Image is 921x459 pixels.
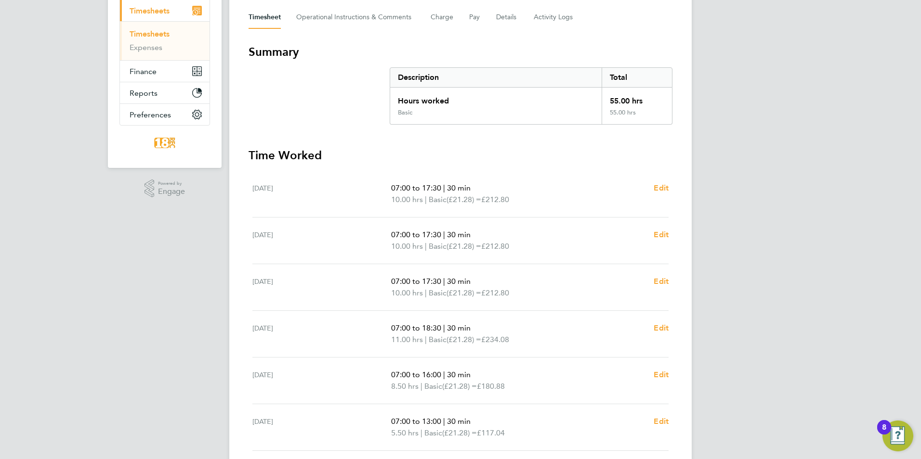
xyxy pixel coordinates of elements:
[390,68,602,87] div: Description
[120,104,210,125] button: Preferences
[431,6,454,29] button: Charge
[602,68,672,87] div: Total
[496,6,518,29] button: Details
[158,188,185,196] span: Engage
[120,61,210,82] button: Finance
[481,242,509,251] span: £212.80
[429,241,447,252] span: Basic
[252,182,391,205] div: [DATE]
[442,382,477,391] span: (£21.28) =
[654,323,669,332] span: Edit
[130,67,157,76] span: Finance
[481,195,509,204] span: £212.80
[249,6,281,29] button: Timesheet
[390,67,672,125] div: Summary
[443,323,445,332] span: |
[425,335,427,344] span: |
[391,370,441,379] span: 07:00 to 16:00
[424,427,442,439] span: Basic
[654,322,669,334] a: Edit
[882,427,886,440] div: 8
[654,276,669,287] a: Edit
[654,182,669,194] a: Edit
[158,179,185,188] span: Powered by
[390,88,602,109] div: Hours worked
[130,6,170,15] span: Timesheets
[391,195,423,204] span: 10.00 hrs
[130,110,171,119] span: Preferences
[654,229,669,241] a: Edit
[391,288,423,297] span: 10.00 hrs
[429,194,447,205] span: Basic
[442,428,477,437] span: (£21.28) =
[654,230,669,239] span: Edit
[447,230,471,239] span: 30 min
[447,195,481,204] span: (£21.28) =
[425,288,427,297] span: |
[477,382,505,391] span: £180.88
[447,277,471,286] span: 30 min
[447,288,481,297] span: (£21.28) =
[443,277,445,286] span: |
[429,334,447,345] span: Basic
[130,43,162,52] a: Expenses
[443,183,445,192] span: |
[421,382,422,391] span: |
[654,277,669,286] span: Edit
[391,417,441,426] span: 07:00 to 13:00
[534,6,574,29] button: Activity Logs
[249,148,672,163] h3: Time Worked
[481,335,509,344] span: £234.08
[602,88,672,109] div: 55.00 hrs
[443,417,445,426] span: |
[391,230,441,239] span: 07:00 to 17:30
[252,369,391,392] div: [DATE]
[882,421,913,451] button: Open Resource Center, 8 new notifications
[447,242,481,251] span: (£21.28) =
[654,183,669,192] span: Edit
[425,195,427,204] span: |
[391,183,441,192] span: 07:00 to 17:30
[421,428,422,437] span: |
[391,335,423,344] span: 11.00 hrs
[130,89,158,98] span: Reports
[152,135,178,151] img: 18rec-logo-retina.png
[447,335,481,344] span: (£21.28) =
[252,229,391,252] div: [DATE]
[447,323,471,332] span: 30 min
[252,322,391,345] div: [DATE]
[654,416,669,427] a: Edit
[391,382,419,391] span: 8.50 hrs
[424,381,442,392] span: Basic
[398,109,412,116] div: Basic
[477,428,505,437] span: £117.04
[391,277,441,286] span: 07:00 to 17:30
[447,417,471,426] span: 30 min
[145,179,185,198] a: Powered byEngage
[481,288,509,297] span: £212.80
[469,6,481,29] button: Pay
[119,135,210,151] a: Go to home page
[447,183,471,192] span: 30 min
[130,29,170,38] a: Timesheets
[447,370,471,379] span: 30 min
[391,428,419,437] span: 5.50 hrs
[443,370,445,379] span: |
[249,44,672,60] h3: Summary
[252,276,391,299] div: [DATE]
[654,417,669,426] span: Edit
[252,416,391,439] div: [DATE]
[425,242,427,251] span: |
[429,287,447,299] span: Basic
[654,370,669,379] span: Edit
[120,21,210,60] div: Timesheets
[654,369,669,381] a: Edit
[391,242,423,251] span: 10.00 hrs
[296,6,415,29] button: Operational Instructions & Comments
[602,109,672,124] div: 55.00 hrs
[120,82,210,103] button: Reports
[443,230,445,239] span: |
[391,323,441,332] span: 07:00 to 18:30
